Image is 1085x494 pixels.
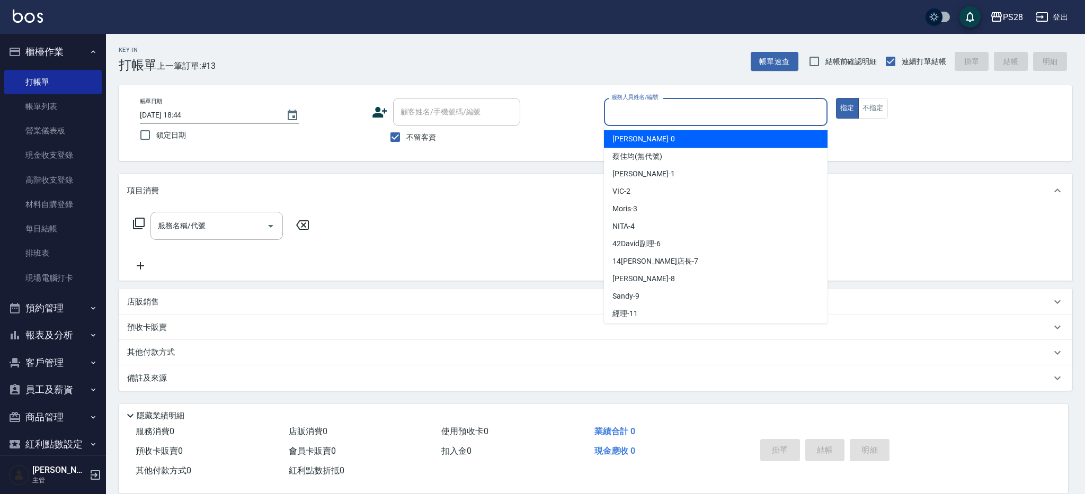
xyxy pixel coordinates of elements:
[156,130,186,141] span: 鎖定日期
[594,446,635,456] span: 現金應收 0
[986,6,1027,28] button: PS28
[127,373,167,384] p: 備註及來源
[4,403,102,431] button: 商品管理
[612,256,698,267] span: 14[PERSON_NAME]店長 -7
[289,446,336,456] span: 會員卡販賣 0
[406,132,436,143] span: 不留客資
[119,365,1072,391] div: 備註及來源
[289,465,344,475] span: 紅利點數折抵 0
[612,133,675,145] span: [PERSON_NAME] -0
[959,6,981,28] button: save
[8,464,30,486] img: Person
[289,426,327,436] span: 店販消費 0
[4,119,102,143] a: 營業儀表板
[119,315,1072,340] div: 預收卡販賣
[136,426,174,436] span: 服務消費 0
[1031,7,1072,27] button: 登出
[280,103,305,128] button: Choose date, selected date is 2025-08-19
[612,291,639,302] span: Sandy -9
[4,94,102,119] a: 帳單列表
[119,340,1072,365] div: 其他付款方式
[127,347,180,358] p: 其他付款方式
[751,52,798,71] button: 帳單速查
[441,426,488,436] span: 使用預收卡 0
[32,465,86,475] h5: [PERSON_NAME]
[140,97,162,105] label: 帳單日期
[594,426,635,436] span: 業績合計 0
[612,273,675,284] span: [PERSON_NAME] -8
[157,59,216,73] span: 上一筆訂單:#13
[612,308,638,319] span: 經理 -11
[4,266,102,290] a: 現場電腦打卡
[4,38,102,66] button: 櫃檯作業
[4,168,102,192] a: 高階收支登錄
[858,98,888,119] button: 不指定
[612,221,635,232] span: NITA -4
[4,143,102,167] a: 現金收支登錄
[136,465,191,475] span: 其他付款方式 0
[4,192,102,217] a: 材料自購登錄
[13,10,43,23] img: Logo
[4,430,102,458] button: 紅利點數設定
[825,56,877,67] span: 結帳前確認明細
[836,98,859,119] button: 指定
[119,289,1072,315] div: 店販銷售
[32,475,86,485] p: 主管
[4,376,102,403] button: 員工及薪資
[441,446,472,456] span: 扣入金 0
[137,410,184,421] p: 隱藏業績明細
[262,218,279,235] button: Open
[902,56,946,67] span: 連續打單結帳
[127,297,159,308] p: 店販銷售
[4,349,102,376] button: 客戶管理
[612,168,675,179] span: [PERSON_NAME] -1
[1003,11,1023,24] div: PS28
[119,174,1072,208] div: 項目消費
[4,321,102,349] button: 報表及分析
[136,446,183,456] span: 預收卡販賣 0
[119,47,157,53] h2: Key In
[127,322,167,333] p: 預收卡販賣
[4,294,102,322] button: 預約管理
[612,203,637,214] span: Moris -3
[119,58,157,73] h3: 打帳單
[140,106,275,124] input: YYYY/MM/DD hh:mm
[612,151,662,162] span: 蔡佳均 (無代號)
[612,186,630,197] span: VIC -2
[4,217,102,241] a: 每日結帳
[611,93,658,101] label: 服務人員姓名/編號
[612,238,660,249] span: 42David副理 -6
[4,70,102,94] a: 打帳單
[127,185,159,196] p: 項目消費
[4,241,102,265] a: 排班表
